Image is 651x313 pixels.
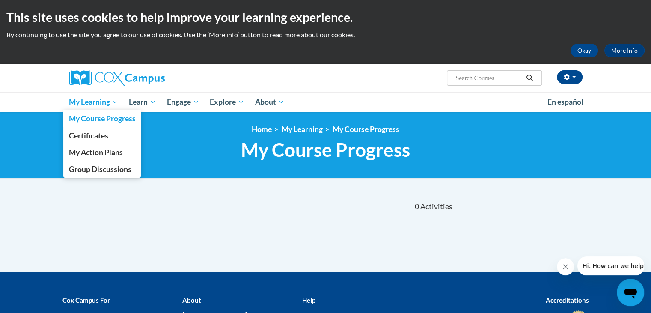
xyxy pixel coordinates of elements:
a: My Course Progress [63,110,141,127]
a: Home [252,125,272,134]
b: Accreditations [546,296,589,304]
span: Learn [129,97,156,107]
img: Cox Campus [69,70,165,86]
span: Engage [167,97,199,107]
span: Activities [420,202,452,211]
a: My Learning [282,125,323,134]
iframe: Close message [557,258,574,275]
a: My Course Progress [333,125,399,134]
span: En español [547,97,583,106]
a: Certificates [63,127,141,144]
iframe: Message from company [577,256,644,275]
span: My Course Progress [68,114,135,123]
a: My Learning [63,92,124,112]
span: My Learning [68,97,118,107]
a: Learn [123,92,161,112]
a: Explore [204,92,250,112]
input: Search Courses [455,73,523,83]
button: Account Settings [557,70,583,84]
iframe: Button to launch messaging window [617,279,644,306]
p: By continuing to use the site you agree to our use of cookies. Use the ‘More info’ button to read... [6,30,645,39]
span: Hi. How can we help? [5,6,69,13]
span: About [255,97,284,107]
a: My Action Plans [63,144,141,161]
div: Main menu [56,92,595,112]
span: My Course Progress [241,138,410,161]
span: Explore [210,97,244,107]
span: 0 [414,202,419,211]
a: Cox Campus [69,70,232,86]
b: Cox Campus For [62,296,110,304]
a: Group Discussions [63,161,141,178]
span: Certificates [68,131,108,140]
h2: This site uses cookies to help improve your learning experience. [6,9,645,26]
span: My Action Plans [68,148,122,157]
a: En español [542,93,589,111]
b: Help [302,296,315,304]
span: Group Discussions [68,165,131,174]
button: Search [523,73,536,83]
a: Engage [161,92,205,112]
button: Okay [571,44,598,57]
b: About [182,296,201,304]
a: About [250,92,290,112]
a: More Info [604,44,645,57]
